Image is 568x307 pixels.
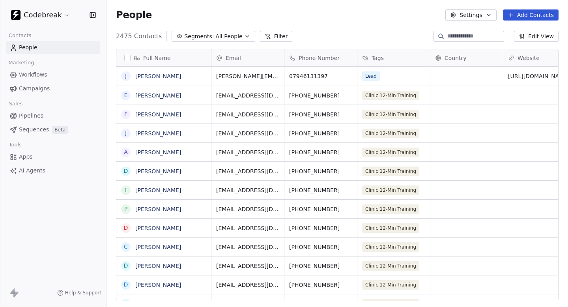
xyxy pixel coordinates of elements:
img: Codebreak_Favicon.png [11,10,21,20]
button: Codebreak [9,8,72,22]
button: Add Contacts [503,9,559,21]
div: Tags [357,49,430,66]
a: [PERSON_NAME] [135,130,181,137]
span: Segments: [184,32,214,41]
a: Campaigns [6,82,100,95]
a: Pipelines [6,109,100,122]
a: [PERSON_NAME] [135,225,181,231]
div: P [124,205,127,213]
span: [EMAIL_ADDRESS][DOMAIN_NAME] [216,224,279,232]
span: AI Agents [19,167,45,175]
div: E [124,91,128,99]
span: [PHONE_NUMBER] [289,262,352,270]
span: Clinic 12-Min Training [362,148,419,157]
button: Filter [260,31,293,42]
span: Country [445,54,467,62]
div: Email [211,49,284,66]
span: People [19,43,37,52]
span: [EMAIL_ADDRESS][DOMAIN_NAME] [216,129,279,137]
span: Clinic 12-Min Training [362,129,419,138]
span: [PHONE_NUMBER] [289,186,352,194]
a: People [6,41,100,54]
span: Contacts [5,30,35,41]
span: 07946131397 [289,72,352,80]
span: All People [215,32,242,41]
span: [PHONE_NUMBER] [289,129,352,137]
a: SequencesBeta [6,123,100,136]
span: [EMAIL_ADDRESS][DOMAIN_NAME] [216,262,279,270]
span: Clinic 12-Min Training [362,223,419,233]
span: People [116,9,152,21]
div: F [124,110,127,118]
span: [PHONE_NUMBER] [289,243,352,251]
a: [PERSON_NAME] [135,111,181,118]
span: Clinic 12-Min Training [362,167,419,176]
a: [PERSON_NAME] [135,168,181,174]
span: [PHONE_NUMBER] [289,92,352,99]
span: Pipelines [19,112,43,120]
div: J [125,129,127,137]
span: Clinic 12-Min Training [362,261,419,271]
a: [PERSON_NAME] [135,149,181,155]
a: [PERSON_NAME] [135,92,181,99]
span: [PHONE_NUMBER] [289,167,352,175]
a: AI Agents [6,164,100,177]
span: [EMAIL_ADDRESS][DOMAIN_NAME] [216,186,279,194]
span: Apps [19,153,33,161]
span: Tags [372,54,384,62]
span: Email [226,54,241,62]
span: Clinic 12-Min Training [362,242,419,252]
span: [EMAIL_ADDRESS][DOMAIN_NAME] [216,92,279,99]
span: Phone Number [299,54,340,62]
div: C [124,243,128,251]
a: [PERSON_NAME] [135,244,181,250]
span: Campaigns [19,84,50,93]
span: [EMAIL_ADDRESS][DOMAIN_NAME] [216,167,279,175]
span: Website [518,54,540,62]
a: Apps [6,150,100,163]
div: D [124,167,128,175]
span: [PHONE_NUMBER] [289,281,352,289]
span: Clinic 12-Min Training [362,91,419,100]
span: Workflows [19,71,47,79]
a: Help & Support [57,290,101,296]
div: D [124,224,128,232]
span: [PHONE_NUMBER] [289,224,352,232]
div: D [124,281,128,289]
button: Settings [445,9,496,21]
span: [PHONE_NUMBER] [289,148,352,156]
a: [PERSON_NAME] [135,187,181,193]
span: [EMAIL_ADDRESS][DOMAIN_NAME] [216,205,279,213]
div: Phone Number [284,49,357,66]
div: Country [430,49,503,66]
span: Beta [52,126,68,134]
span: [PHONE_NUMBER] [289,205,352,213]
div: T [124,186,128,194]
span: [EMAIL_ADDRESS][DOMAIN_NAME] [216,281,279,289]
button: Edit View [514,31,559,42]
span: [PHONE_NUMBER] [289,110,352,118]
span: Full Name [143,54,171,62]
a: Angelan [135,301,158,307]
span: Clinic 12-Min Training [362,110,419,119]
a: [PERSON_NAME] [135,206,181,212]
div: J [125,72,127,80]
a: [PERSON_NAME] [135,263,181,269]
span: [EMAIL_ADDRESS][DOMAIN_NAME] [216,243,279,251]
a: Workflows [6,68,100,81]
span: Lead [362,71,380,81]
div: grid [116,67,211,301]
span: Help & Support [65,290,101,296]
div: D [124,262,128,270]
span: [EMAIL_ADDRESS][DOMAIN_NAME] [216,148,279,156]
span: Clinic 12-Min Training [362,204,419,214]
span: 2475 Contacts [116,32,162,41]
span: Clinic 12-Min Training [362,280,419,290]
span: Clinic 12-Min Training [362,185,419,195]
span: Codebreak [24,10,62,20]
a: [PERSON_NAME] [135,282,181,288]
span: [EMAIL_ADDRESS][DOMAIN_NAME] [216,110,279,118]
div: Full Name [116,49,211,66]
a: [PERSON_NAME] [135,73,181,79]
span: Sequences [19,125,49,134]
